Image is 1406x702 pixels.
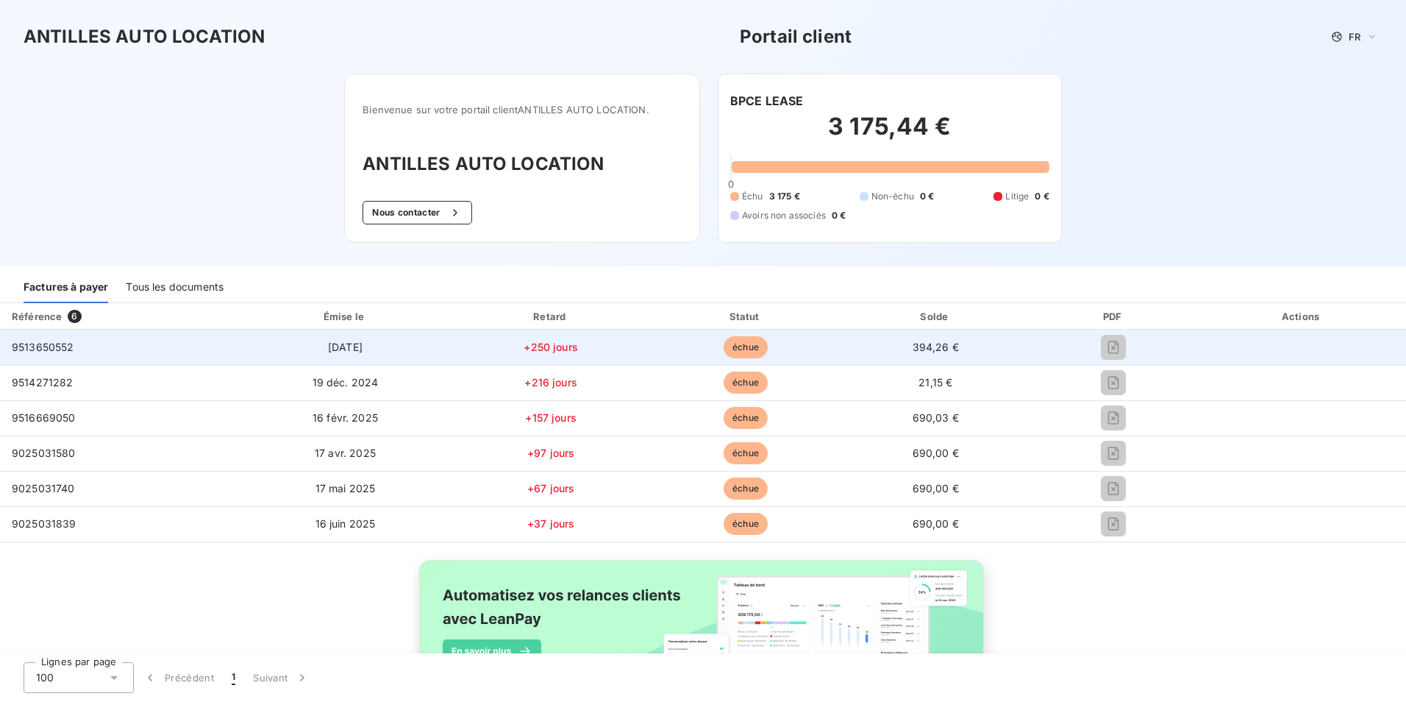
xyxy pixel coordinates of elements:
div: Actions [1201,309,1403,324]
span: 17 avr. 2025 [315,447,376,459]
span: 17 mai 2025 [315,482,376,494]
span: +67 jours [527,482,574,494]
span: +216 jours [524,376,577,389]
div: Factures à payer [24,272,108,303]
span: 9513650552 [12,341,74,353]
span: 3 175 € [769,190,800,203]
div: Référence [12,311,62,322]
span: +37 jours [527,517,574,530]
div: Tous les documents [126,272,224,303]
h6: BPCE LEASE [730,92,804,110]
span: +157 jours [525,411,577,424]
span: 19 déc. 2024 [313,376,379,389]
span: +97 jours [527,447,574,459]
div: Retard [455,309,646,324]
span: Avoirs non associés [742,209,826,222]
span: 394,26 € [913,341,959,353]
span: 0 € [832,209,846,222]
span: échue [724,442,768,464]
span: 16 févr. 2025 [313,411,378,424]
span: 9025031580 [12,447,76,459]
span: échue [724,478,768,500]
span: Non-échu [871,190,914,203]
span: 690,00 € [913,447,959,459]
button: Nous contacter [363,201,471,224]
span: 0 € [920,190,934,203]
span: échue [724,336,768,358]
button: Suivant [244,662,318,693]
span: 0 € [1035,190,1049,203]
div: Émise le [241,309,450,324]
div: Statut [652,309,839,324]
span: 9514271282 [12,376,74,389]
span: Litige [1005,190,1029,203]
span: 690,03 € [913,411,959,424]
span: 16 juin 2025 [315,517,376,530]
span: +250 jours [524,341,578,353]
span: échue [724,513,768,535]
button: 1 [223,662,244,693]
span: Échu [742,190,763,203]
span: Bienvenue sur votre portail client ANTILLES AUTO LOCATION . [363,104,682,116]
span: 1 [232,670,235,685]
h3: Portail client [740,24,852,50]
span: 9025031740 [12,482,75,494]
span: échue [724,372,768,394]
span: 690,00 € [913,517,959,530]
h2: 3 175,44 € [730,112,1049,156]
span: 100 [36,670,54,685]
div: PDF [1032,309,1195,324]
span: FR [1349,31,1360,43]
span: 0 [728,178,734,190]
button: Précédent [134,662,223,693]
div: Solde [845,309,1027,324]
span: échue [724,407,768,429]
span: 9516669050 [12,411,76,424]
span: 690,00 € [913,482,959,494]
h3: ANTILLES AUTO LOCATION [24,24,265,50]
span: 6 [68,310,81,323]
span: 21,15 € [918,376,952,389]
span: 9025031839 [12,517,76,530]
span: [DATE] [328,341,363,353]
h3: ANTILLES AUTO LOCATION [363,151,682,177]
